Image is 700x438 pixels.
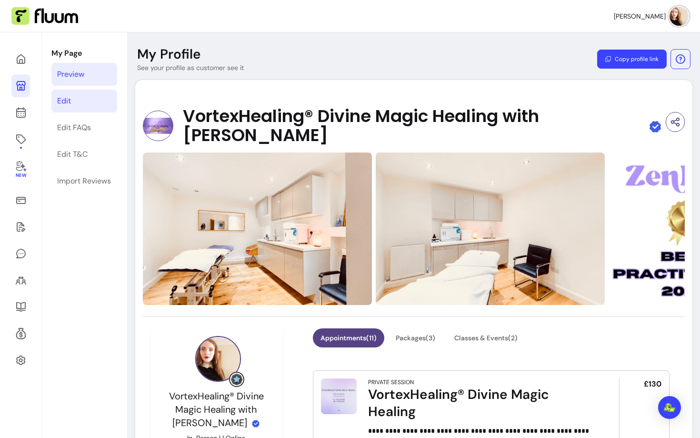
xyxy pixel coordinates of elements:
a: Clients [11,269,30,292]
div: Edit T&C [57,149,88,160]
a: Home [11,48,30,71]
p: See your profile as customer see it [137,63,244,72]
span: New [15,173,26,179]
div: Edit [57,95,71,107]
a: Settings [11,349,30,372]
a: Preview [51,63,117,86]
span: VortexHealing® Divine Magic Healing with [PERSON_NAME] [183,107,645,145]
button: avatar[PERSON_NAME] [614,7,689,26]
p: My Page [51,48,117,59]
a: Calendar [11,101,30,124]
div: VortexHealing® Divine Magic Healing [368,386,593,420]
img: VortexHealing® Divine Magic Healing [321,378,357,414]
a: My Page [11,74,30,97]
div: Open Intercom Messenger [658,396,681,419]
img: avatar [670,7,689,26]
a: Import Reviews [51,170,117,193]
a: Waivers [11,215,30,238]
a: Resources [11,295,30,318]
a: Edit FAQs [51,116,117,139]
a: Offerings [11,128,30,151]
button: Packages(3) [388,328,443,347]
p: My Profile [137,46,201,63]
div: Private Session [368,378,414,386]
a: Edit T&C [51,143,117,166]
div: Edit FAQs [57,122,91,133]
img: Grow [231,374,242,385]
img: https://d22cr2pskkweo8.cloudfront.net/ef3f4692-ec63-4f60-b476-c766483e434c [376,153,605,305]
img: Fluum Logo [11,7,78,25]
a: Edit [51,90,117,112]
a: Refer & Earn [11,322,30,345]
img: https://d22cr2pskkweo8.cloudfront.net/7fe33405-5b05-42f8-b272-7df1e41d11f5 [143,153,372,305]
div: Preview [57,69,84,80]
img: Provider image [195,336,241,382]
img: Provider image [143,111,173,141]
span: VortexHealing® Divine Magic Healing with [PERSON_NAME] [169,390,264,429]
a: New [11,154,30,185]
span: £130 [644,378,661,390]
button: Copy profile link [597,50,667,69]
a: Sales [11,189,30,212]
span: [PERSON_NAME] [614,11,666,21]
button: Classes & Events(2) [447,328,525,347]
a: My Messages [11,242,30,265]
div: Import Reviews [57,175,111,187]
button: Appointments(11) [313,328,384,347]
